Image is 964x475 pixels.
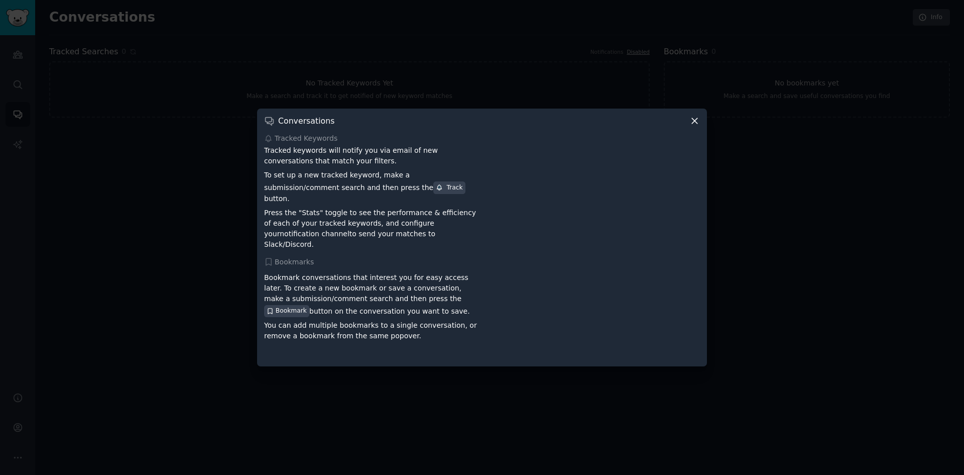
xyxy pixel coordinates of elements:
div: Tracked Keywords [264,133,700,144]
p: Press the "Stats" toggle to see the performance & efficiency of each of your tracked keywords, an... [264,208,478,250]
span: Bookmark [276,307,307,316]
div: Bookmarks [264,257,700,267]
h3: Conversations [278,116,334,126]
a: notification channel [280,230,349,238]
iframe: YouTube video player [486,145,700,236]
div: Track [436,183,462,193]
p: You can add multiple bookmarks to a single conversation, or remove a bookmark from the same popover. [264,320,478,341]
p: Bookmark conversations that interest you for easy access later. To create a new bookmark or save ... [264,272,478,317]
p: Tracked keywords will notify you via email of new conversations that match your filters. [264,145,478,166]
p: To set up a new tracked keyword, make a submission/comment search and then press the button. [264,170,478,204]
iframe: YouTube video player [486,269,700,359]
